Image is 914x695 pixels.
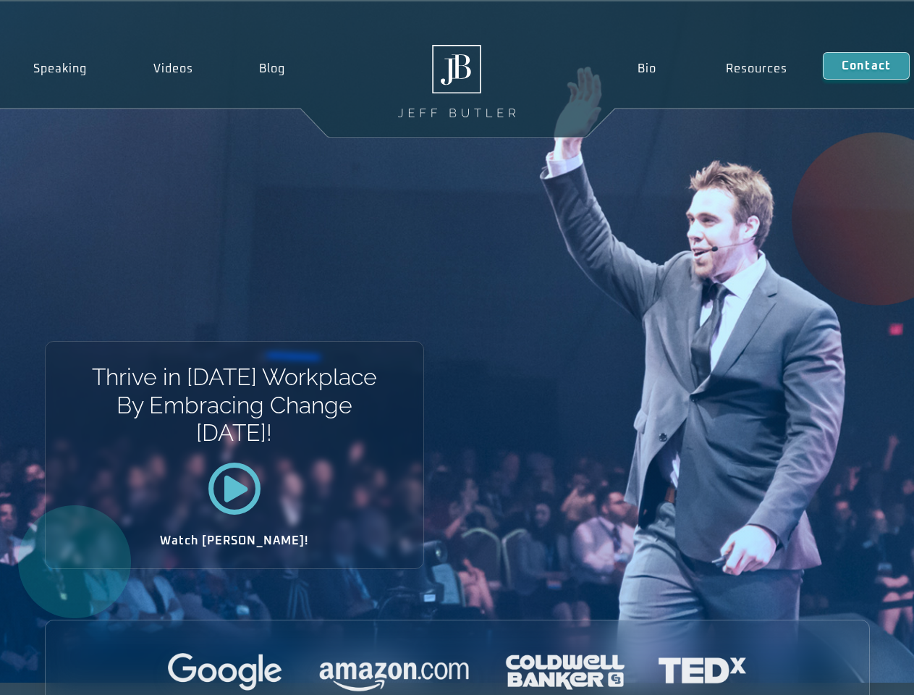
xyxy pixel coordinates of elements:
a: Resources [691,52,823,85]
a: Videos [120,52,227,85]
span: Contact [842,60,891,72]
a: Bio [602,52,691,85]
h2: Watch [PERSON_NAME]! [96,535,373,547]
h1: Thrive in [DATE] Workplace By Embracing Change [DATE]! [90,363,378,447]
nav: Menu [602,52,822,85]
a: Contact [823,52,910,80]
a: Blog [226,52,318,85]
